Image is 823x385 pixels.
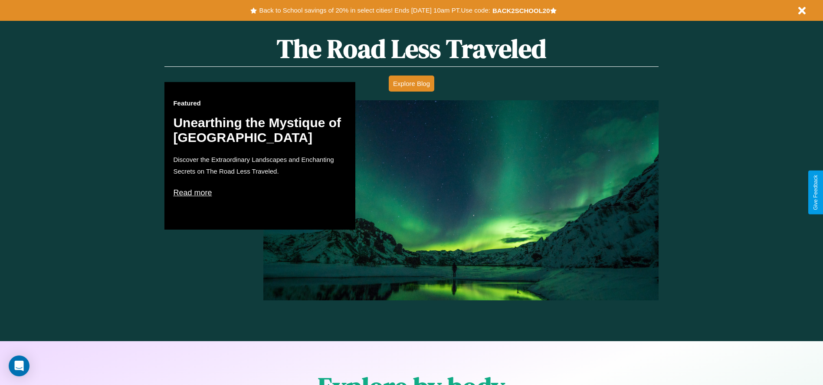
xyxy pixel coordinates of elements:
div: Open Intercom Messenger [9,355,30,376]
p: Read more [173,186,347,200]
h2: Unearthing the Mystique of [GEOGRAPHIC_DATA] [173,115,347,145]
b: BACK2SCHOOL20 [492,7,550,14]
p: Discover the Extraordinary Landscapes and Enchanting Secrets on The Road Less Traveled. [173,154,347,177]
h1: The Road Less Traveled [164,31,658,67]
button: Back to School savings of 20% in select cities! Ends [DATE] 10am PT.Use code: [257,4,492,16]
button: Explore Blog [389,76,434,92]
div: Give Feedback [813,175,819,210]
h3: Featured [173,99,347,107]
